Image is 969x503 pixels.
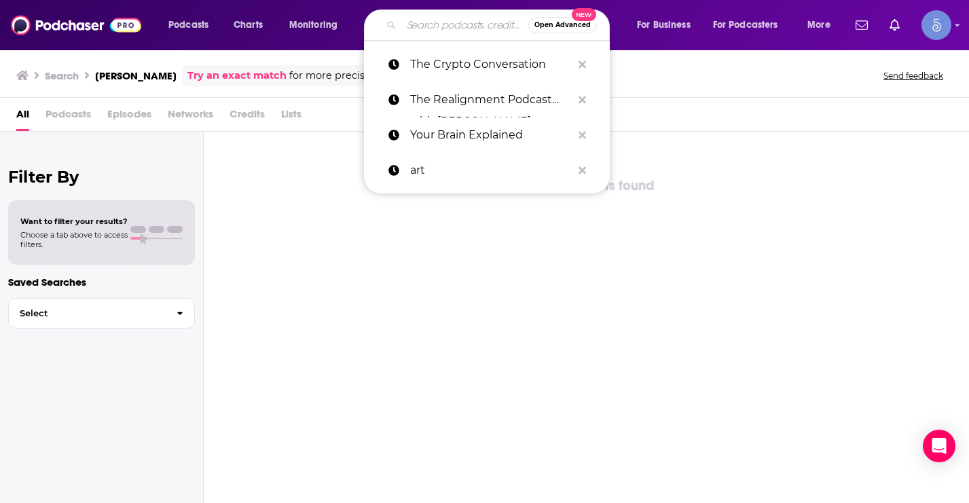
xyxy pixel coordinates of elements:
a: Try an exact match [187,68,287,83]
span: Choose a tab above to access filters. [20,230,128,249]
button: open menu [159,14,226,36]
span: Networks [168,103,213,131]
span: For Podcasters [713,16,778,35]
a: The Crypto Conversation [364,47,610,82]
span: Logged in as Spiral5-G1 [921,10,951,40]
input: Search podcasts, credits, & more... [401,14,528,36]
button: open menu [704,14,798,36]
span: Lists [281,103,301,131]
span: Podcasts [168,16,208,35]
a: The Realignment Podcast with [PERSON_NAME] [364,82,610,117]
button: open menu [280,14,355,36]
button: Open AdvancedNew [528,17,597,33]
p: art [410,153,572,188]
div: Sorry, no results found [204,175,969,197]
span: Episodes [107,103,151,131]
span: Podcasts [45,103,91,131]
span: For Business [637,16,691,35]
h3: [PERSON_NAME] [95,69,177,82]
button: Show profile menu [921,10,951,40]
a: Show notifications dropdown [884,14,905,37]
span: Open Advanced [534,22,591,29]
p: The Realignment Podcast with Eva Hooft [410,82,572,117]
img: User Profile [921,10,951,40]
a: art [364,153,610,188]
button: open menu [798,14,847,36]
button: open menu [627,14,708,36]
button: Select [8,298,195,329]
img: Podchaser - Follow, Share and Rate Podcasts [11,12,141,38]
span: Want to filter your results? [20,217,128,226]
a: All [16,103,29,131]
button: Send feedback [879,70,947,81]
span: for more precise results [289,68,407,83]
span: New [572,8,596,21]
h2: Filter By [8,167,195,187]
a: Charts [225,14,271,36]
span: Charts [234,16,263,35]
p: The Crypto Conversation [410,47,572,82]
div: Open Intercom Messenger [923,430,955,462]
a: Your Brain Explained [364,117,610,153]
h3: Search [45,69,79,82]
span: Monitoring [289,16,337,35]
p: Your Brain Explained [410,117,572,153]
p: Saved Searches [8,276,195,288]
div: Search podcasts, credits, & more... [377,10,623,41]
span: More [807,16,830,35]
a: Show notifications dropdown [850,14,873,37]
span: Credits [230,103,265,131]
span: Select [9,309,166,318]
